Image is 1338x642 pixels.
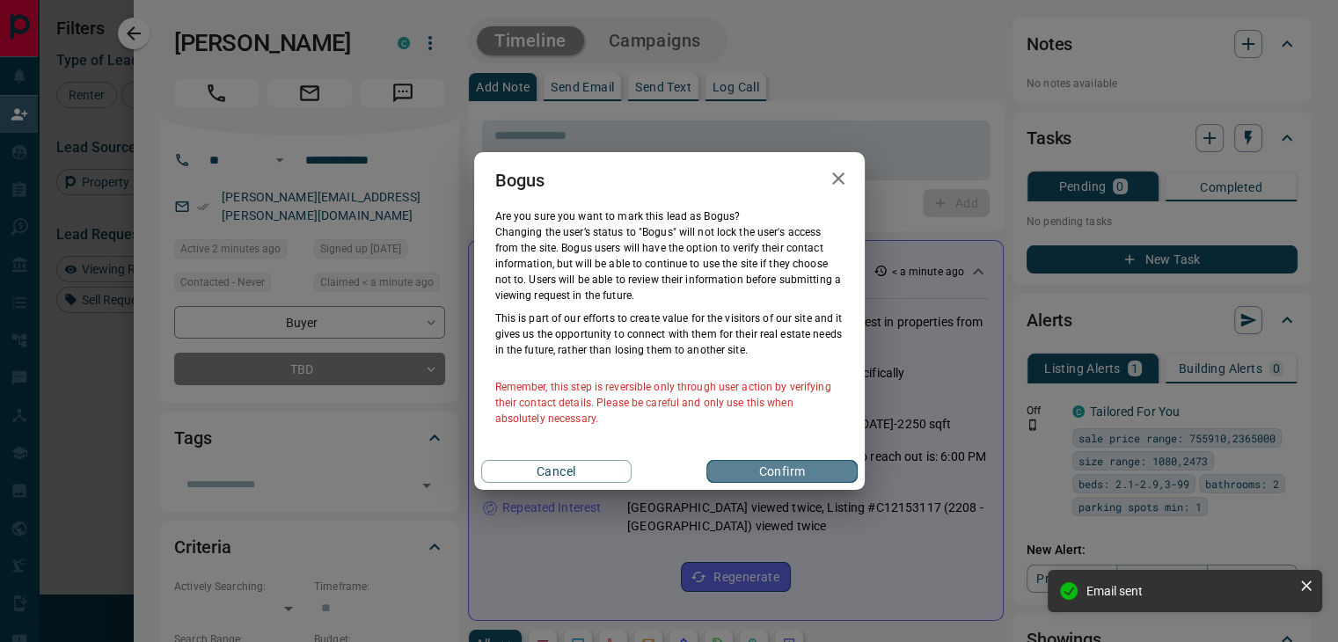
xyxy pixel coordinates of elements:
p: Changing the user’s status to "Bogus" will not lock the user's access from the site. Bogus users ... [495,224,844,303]
h2: Bogus [474,152,567,208]
p: This is part of our efforts to create value for the visitors of our site and it gives us the oppo... [495,310,844,358]
p: Are you sure you want to mark this lead as Bogus ? [495,208,844,224]
div: Email sent [1086,584,1292,598]
button: Cancel [481,460,632,483]
p: Remember, this step is reversible only through user action by verifying their contact details. Pl... [495,379,844,427]
button: Confirm [706,460,857,483]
